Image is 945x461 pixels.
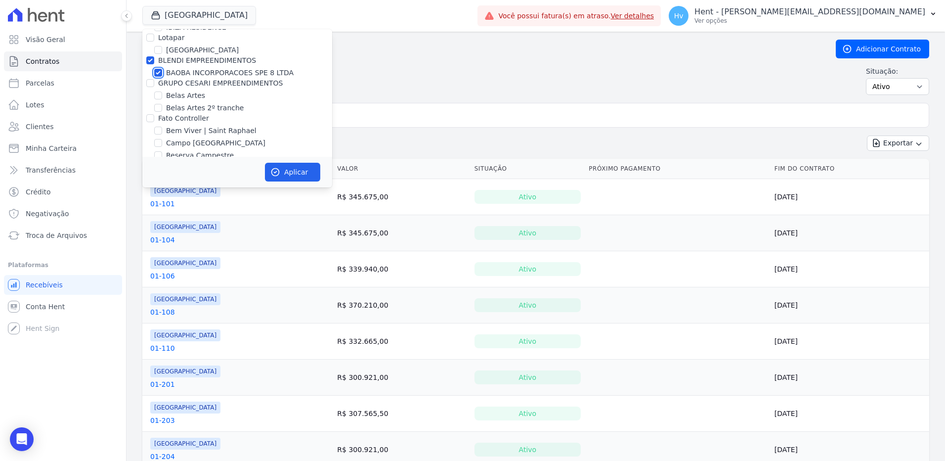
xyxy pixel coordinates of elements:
[26,122,53,132] span: Clientes
[166,150,234,161] label: Reserva Campestre
[150,257,220,269] span: [GEOGRAPHIC_DATA]
[771,360,929,396] td: [DATE]
[26,143,77,153] span: Minha Carteira
[166,91,205,101] label: Belas Artes
[8,259,118,271] div: Plataformas
[866,66,929,76] label: Situação:
[661,2,945,30] button: Hv Hent - [PERSON_NAME][EMAIL_ADDRESS][DOMAIN_NAME] Ver opções
[166,45,239,55] label: [GEOGRAPHIC_DATA]
[166,103,244,113] label: Belas Artes 2º tranche
[150,438,220,450] span: [GEOGRAPHIC_DATA]
[4,138,122,158] a: Minha Carteira
[142,6,256,25] button: [GEOGRAPHIC_DATA]
[158,34,184,42] label: Lotapar
[4,117,122,137] a: Clientes
[166,138,265,148] label: Campo [GEOGRAPHIC_DATA]
[265,163,320,182] button: Aplicar
[474,226,581,240] div: Ativo
[150,235,175,245] a: 01-104
[333,396,470,432] td: R$ 307.565,50
[694,7,925,17] p: Hent - [PERSON_NAME][EMAIL_ADDRESS][DOMAIN_NAME]
[26,165,76,175] span: Transferências
[4,182,122,202] a: Crédito
[4,51,122,71] a: Contratos
[771,396,929,432] td: [DATE]
[4,275,122,295] a: Recebíveis
[4,95,122,115] a: Lotes
[150,329,220,341] span: [GEOGRAPHIC_DATA]
[142,40,820,58] h2: Contratos
[150,366,220,377] span: [GEOGRAPHIC_DATA]
[771,287,929,323] td: [DATE]
[166,126,257,136] label: Bem Viver | Saint Raphael
[158,79,283,87] label: GRUPO CESARI EMPREENDIMENTOS
[474,190,581,204] div: Ativo
[158,56,256,64] label: BLENDI EMPREENDIMENTOS
[771,323,929,360] td: [DATE]
[26,100,44,110] span: Lotes
[694,17,925,25] p: Ver opções
[4,297,122,317] a: Conta Hent
[474,334,581,348] div: Ativo
[498,11,654,21] span: Você possui fatura(s) em atraso.
[867,136,929,151] button: Exportar
[474,370,581,384] div: Ativo
[26,230,87,240] span: Troca de Arquivos
[26,78,54,88] span: Parcelas
[150,415,175,425] a: 01-203
[26,56,59,66] span: Contratos
[771,251,929,287] td: [DATE]
[150,343,175,353] a: 01-110
[4,30,122,49] a: Visão Geral
[150,402,220,414] span: [GEOGRAPHIC_DATA]
[674,12,684,19] span: Hv
[333,215,470,251] td: R$ 345.675,00
[333,323,470,360] td: R$ 332.665,00
[26,302,65,312] span: Conta Hent
[585,159,771,179] th: Próximo Pagamento
[771,179,929,215] td: [DATE]
[26,187,51,197] span: Crédito
[26,35,65,45] span: Visão Geral
[836,40,929,58] a: Adicionar Contrato
[474,298,581,312] div: Ativo
[150,307,175,317] a: 01-108
[159,105,925,125] input: Buscar por nome do lote
[166,68,294,78] label: BAOBA INCORPORACOES SPE 8 LTDA
[158,114,209,122] label: Fato Controller
[333,159,470,179] th: Valor
[150,379,175,389] a: 01-201
[10,427,34,451] div: Open Intercom Messenger
[474,262,581,276] div: Ativo
[4,204,122,224] a: Negativação
[333,360,470,396] td: R$ 300.921,00
[26,209,69,219] span: Negativação
[771,159,929,179] th: Fim do Contrato
[611,12,654,20] a: Ver detalhes
[333,287,470,323] td: R$ 370.210,00
[150,199,175,209] a: 01-101
[150,221,220,233] span: [GEOGRAPHIC_DATA]
[474,443,581,457] div: Ativo
[333,251,470,287] td: R$ 339.940,00
[4,226,122,245] a: Troca de Arquivos
[771,215,929,251] td: [DATE]
[333,179,470,215] td: R$ 345.675,00
[4,160,122,180] a: Transferências
[150,293,220,305] span: [GEOGRAPHIC_DATA]
[150,185,220,197] span: [GEOGRAPHIC_DATA]
[4,73,122,93] a: Parcelas
[150,271,175,281] a: 01-106
[474,407,581,420] div: Ativo
[26,280,63,290] span: Recebíveis
[471,159,585,179] th: Situação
